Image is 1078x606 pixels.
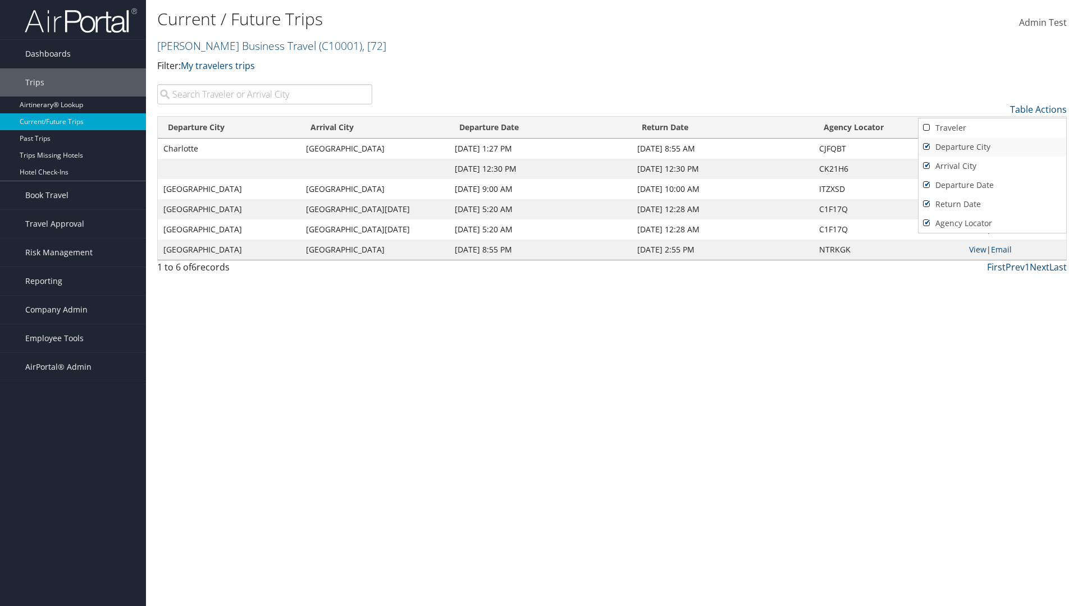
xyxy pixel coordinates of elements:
span: Risk Management [25,238,93,267]
span: Travel Approval [25,210,84,238]
span: Employee Tools [25,324,84,352]
img: airportal-logo.png [25,7,137,34]
a: Agency Locator [919,214,1066,233]
a: Arrival City [919,157,1066,176]
a: Departure City [919,137,1066,157]
span: Company Admin [25,296,88,324]
span: Reporting [25,267,62,295]
span: Dashboards [25,40,71,68]
a: Traveler [919,118,1066,137]
a: Departure Date [919,176,1066,195]
span: Trips [25,68,44,97]
a: Return Date [919,195,1066,214]
span: AirPortal® Admin [25,353,92,381]
span: Book Travel [25,181,68,209]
